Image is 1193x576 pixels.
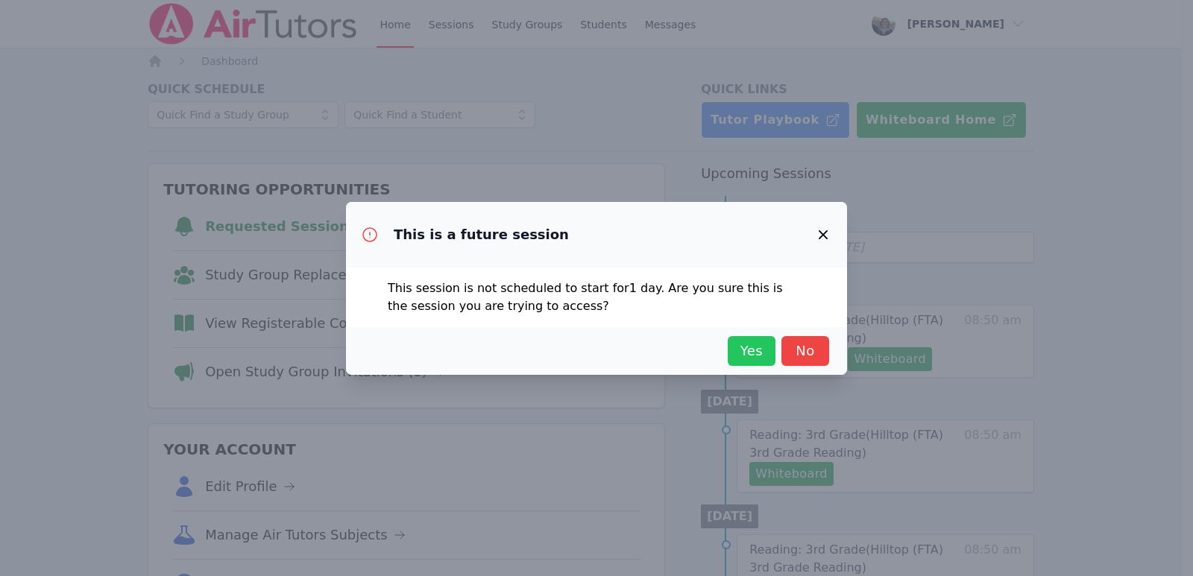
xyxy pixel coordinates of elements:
p: This session is not scheduled to start for 1 day . Are you sure this is the session you are tryin... [388,279,805,315]
button: Yes [728,336,775,366]
button: No [781,336,829,366]
span: Yes [735,341,768,361]
span: No [789,341,822,361]
h3: This is a future session [394,226,569,244]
